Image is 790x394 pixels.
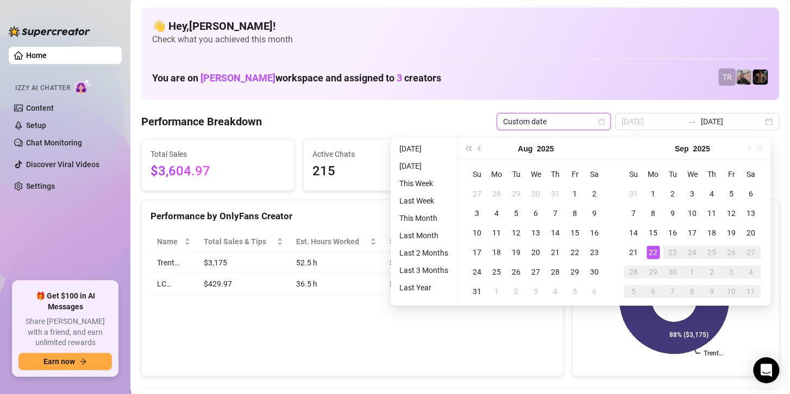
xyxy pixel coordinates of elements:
input: End date [701,116,763,128]
div: 30 [588,265,601,278]
div: 9 [588,207,601,220]
span: Active Chats [312,148,447,160]
td: 2025-09-12 [722,204,741,223]
td: 2025-08-10 [467,223,487,243]
th: Total Sales & Tips [197,231,290,252]
td: 2025-08-14 [546,223,565,243]
td: 2025-08-28 [546,262,565,282]
td: 2025-08-27 [526,262,546,282]
div: 26 [725,246,738,259]
td: 2025-09-10 [682,204,702,223]
td: 2025-08-20 [526,243,546,262]
div: 4 [744,265,757,278]
span: [PERSON_NAME] [200,72,275,84]
td: 2025-10-10 [722,282,741,301]
td: 2025-07-30 [526,184,546,204]
td: 2025-07-27 [467,184,487,204]
td: 2025-09-01 [643,184,663,204]
div: 15 [647,226,660,239]
td: 2025-09-02 [506,282,526,301]
span: Sales / Hour [390,236,438,247]
button: Choose a year [537,138,554,160]
td: 2025-09-21 [624,243,643,262]
td: 2025-10-06 [643,282,663,301]
span: TR [723,71,732,83]
button: Previous month (PageUp) [474,138,486,160]
div: 13 [744,207,757,220]
td: 36.5 h [290,274,383,295]
span: calendar [598,118,605,125]
span: to [688,117,697,126]
div: 1 [568,187,581,200]
div: 6 [529,207,542,220]
button: Choose a year [693,138,710,160]
li: [DATE] [395,142,453,155]
span: Earn now [43,357,75,366]
div: 31 [627,187,640,200]
td: 2025-08-18 [487,243,506,262]
div: 28 [549,265,562,278]
td: $3,175 [197,252,290,274]
div: 28 [627,265,640,278]
td: 2025-08-29 [565,262,585,282]
div: 4 [705,187,718,200]
td: 2025-09-20 [741,223,761,243]
img: Trent [753,69,768,85]
td: 2025-08-06 [526,204,546,223]
img: AI Chatter [74,79,91,94]
div: 19 [510,246,523,259]
div: 30 [529,187,542,200]
span: Izzy AI Chatter [15,83,70,93]
div: 4 [549,285,562,298]
td: 2025-10-08 [682,282,702,301]
th: Sa [585,164,604,184]
div: 7 [666,285,679,298]
div: 11 [744,285,757,298]
button: Earn nowarrow-right [18,353,112,370]
td: 52.5 h [290,252,383,274]
div: Performance by OnlyFans Creator [151,209,554,224]
button: Choose a month [518,138,532,160]
td: 2025-09-22 [643,243,663,262]
td: 2025-09-09 [663,204,682,223]
th: Su [624,164,643,184]
button: Last year (Control + left) [462,138,474,160]
td: 2025-08-16 [585,223,604,243]
div: 18 [490,246,503,259]
div: 20 [529,246,542,259]
th: Sa [741,164,761,184]
div: 27 [529,265,542,278]
td: 2025-09-15 [643,223,663,243]
td: 2025-09-29 [643,262,663,282]
td: 2025-08-05 [506,204,526,223]
a: Discover Viral Videos [26,160,99,169]
td: 2025-09-05 [722,184,741,204]
td: 2025-10-04 [741,262,761,282]
div: 5 [568,285,581,298]
li: Last Year [395,281,453,294]
td: 2025-08-22 [565,243,585,262]
span: 215 [312,161,447,182]
div: 15 [568,226,581,239]
div: 31 [471,285,484,298]
div: 17 [471,246,484,259]
td: 2025-07-31 [546,184,565,204]
td: 2025-10-05 [624,282,643,301]
div: 11 [705,207,718,220]
th: Th [702,164,722,184]
div: 3 [471,207,484,220]
div: 9 [705,285,718,298]
td: 2025-08-03 [467,204,487,223]
div: 24 [686,246,699,259]
td: 2025-08-11 [487,223,506,243]
td: 2025-09-30 [663,262,682,282]
li: Last Month [395,229,453,242]
a: Settings [26,182,55,190]
button: Choose a month [675,138,689,160]
div: 2 [705,265,718,278]
div: 5 [627,285,640,298]
span: swap-right [688,117,697,126]
th: Mo [487,164,506,184]
div: 18 [705,226,718,239]
div: 8 [647,207,660,220]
